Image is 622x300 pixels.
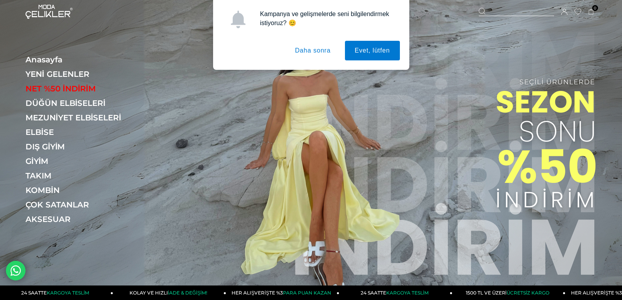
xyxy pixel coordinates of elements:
a: KOLAY VE HIZLIİADE & DEĞİŞİM! [113,285,226,300]
a: 1500 TL VE ÜZERİÜCRETSİZ KARGO [452,285,565,300]
a: ÇOK SATANLAR [26,200,133,209]
a: HER ALIŞVERİŞTE %3PARA PUAN KAZAN [226,285,339,300]
a: DÜĞÜN ELBİSELERİ [26,98,133,108]
a: 24 SAATTEKARGOYA TESLİM [339,285,452,300]
span: ÜCRETSİZ KARGO [507,290,549,296]
span: PARA PUAN KAZAN [283,290,331,296]
a: MEZUNİYET ELBİSELERİ [26,113,133,122]
a: TAKIM [26,171,133,180]
img: notification icon [229,11,247,28]
a: YENİ GELENLER [26,69,133,79]
a: GİYİM [26,156,133,166]
a: KOMBİN [26,185,133,195]
div: Kampanya ve gelişmelerde seni bilgilendirmek istiyoruz? 😊 [254,9,400,27]
button: Evet, lütfen [345,41,400,60]
a: DIŞ GİYİM [26,142,133,151]
a: AKSESUAR [26,215,133,224]
a: ELBİSE [26,127,133,137]
span: KARGOYA TESLİM [47,290,89,296]
span: KARGOYA TESLİM [386,290,429,296]
button: Daha sonra [285,41,341,60]
a: NET %50 İNDİRİM [26,84,133,93]
span: İADE & DEĞİŞİM! [168,290,207,296]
